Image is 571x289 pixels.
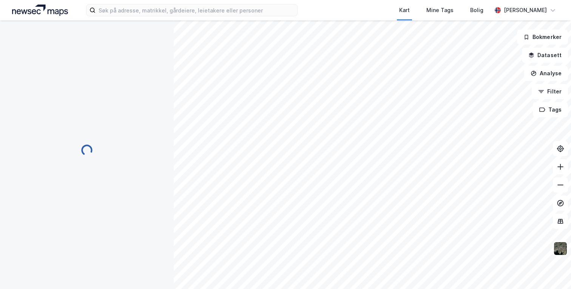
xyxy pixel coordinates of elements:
[504,6,547,15] div: [PERSON_NAME]
[533,253,571,289] div: Kontrollprogram for chat
[96,5,297,16] input: Søk på adresse, matrikkel, gårdeiere, leietakere eller personer
[532,84,568,99] button: Filter
[81,144,93,156] img: spinner.a6d8c91a73a9ac5275cf975e30b51cfb.svg
[533,253,571,289] iframe: Chat Widget
[522,48,568,63] button: Datasett
[533,102,568,117] button: Tags
[517,30,568,45] button: Bokmerker
[553,241,568,256] img: 9k=
[399,6,410,15] div: Kart
[426,6,454,15] div: Mine Tags
[12,5,68,16] img: logo.a4113a55bc3d86da70a041830d287a7e.svg
[470,6,483,15] div: Bolig
[524,66,568,81] button: Analyse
